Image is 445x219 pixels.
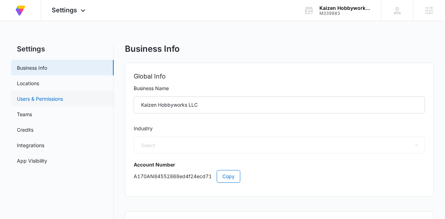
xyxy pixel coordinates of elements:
[217,170,240,183] button: Copy
[134,71,425,81] h2: Global Info
[11,44,114,54] h2: Settings
[52,6,77,14] span: Settings
[134,85,425,92] label: Business Name
[17,80,39,87] a: Locations
[319,11,371,16] div: account id
[125,44,180,54] h1: Business Info
[17,142,44,149] a: Integrations
[319,5,371,11] div: account name
[17,126,33,133] a: Credits
[17,157,47,164] a: App Visibility
[134,170,425,183] p: A170AN84552868ed4f24ecd71
[17,64,47,71] a: Business Info
[134,162,175,168] strong: Account Number
[222,173,235,180] span: Copy
[14,4,27,17] img: Volusion
[17,95,63,102] a: Users & Permissions
[134,125,425,132] label: Industry
[17,111,32,118] a: Teams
